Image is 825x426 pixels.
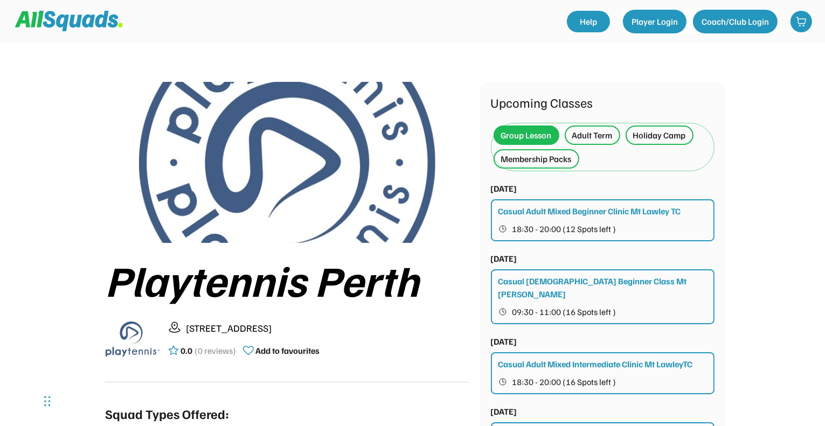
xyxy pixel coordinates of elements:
[693,10,778,33] button: Coach/Club Login
[796,16,807,27] img: shopping-cart-01%20%281%29.svg
[491,335,517,348] div: [DATE]
[512,225,616,233] span: 18:30 - 20:00 (12 Spots left )
[491,252,517,265] div: [DATE]
[623,10,687,33] button: Player Login
[106,256,469,303] div: Playtennis Perth
[181,344,193,357] div: 0.0
[186,321,469,336] div: [STREET_ADDRESS]
[633,129,686,142] div: Holiday Camp
[139,82,435,243] img: playtennis%20blue%20logo%204.jpg
[501,129,552,142] div: Group Lesson
[567,11,610,32] a: Help
[498,205,681,218] div: Casual Adult Mixed Beginner Clinic Mt Lawley TC
[491,182,517,195] div: [DATE]
[512,378,616,386] span: 18:30 - 20:00 (16 Spots left )
[106,404,230,423] div: Squad Types Offered:
[491,405,517,418] div: [DATE]
[498,375,708,389] button: 18:30 - 20:00 (16 Spots left )
[498,275,708,301] div: Casual [DEMOGRAPHIC_DATA] Beginner Class Mt [PERSON_NAME]
[491,93,715,112] div: Upcoming Classes
[498,305,708,319] button: 09:30 - 11:00 (16 Spots left )
[501,152,572,165] div: Membership Packs
[195,344,237,357] div: (0 reviews)
[256,344,320,357] div: Add to favourites
[498,358,693,371] div: Casual Adult Mixed Intermediate Clinic Mt LawleyTC
[15,11,123,31] img: Squad%20Logo.svg
[106,312,160,366] img: playtennis%20blue%20logo%201.png
[512,308,616,316] span: 09:30 - 11:00 (16 Spots left )
[572,129,613,142] div: Adult Term
[498,222,708,236] button: 18:30 - 20:00 (12 Spots left )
